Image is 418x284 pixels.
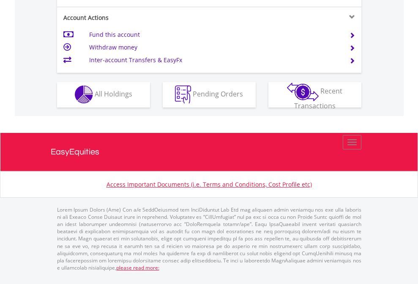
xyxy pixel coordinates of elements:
[51,133,368,171] a: EasyEquities
[287,83,319,101] img: transactions-zar-wht.png
[89,41,339,54] td: Withdraw money
[89,54,339,66] td: Inter-account Transfers & EasyFx
[193,89,243,99] span: Pending Orders
[89,28,339,41] td: Fund this account
[163,82,256,108] button: Pending Orders
[175,85,191,104] img: pending_instructions-wht.png
[75,85,93,104] img: holdings-wht.png
[107,180,312,188] a: Access Important Documents (i.e. Terms and Conditions, Cost Profile etc)
[116,264,159,271] a: please read more:
[294,86,343,110] span: Recent Transactions
[95,89,132,99] span: All Holdings
[57,82,150,108] button: All Holdings
[57,206,361,271] p: Lorem Ipsum Dolors (Ame) Con a/e SeddOeiusmod tem InciDiduntut Lab Etd mag aliquaen admin veniamq...
[57,14,209,22] div: Account Actions
[268,82,361,108] button: Recent Transactions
